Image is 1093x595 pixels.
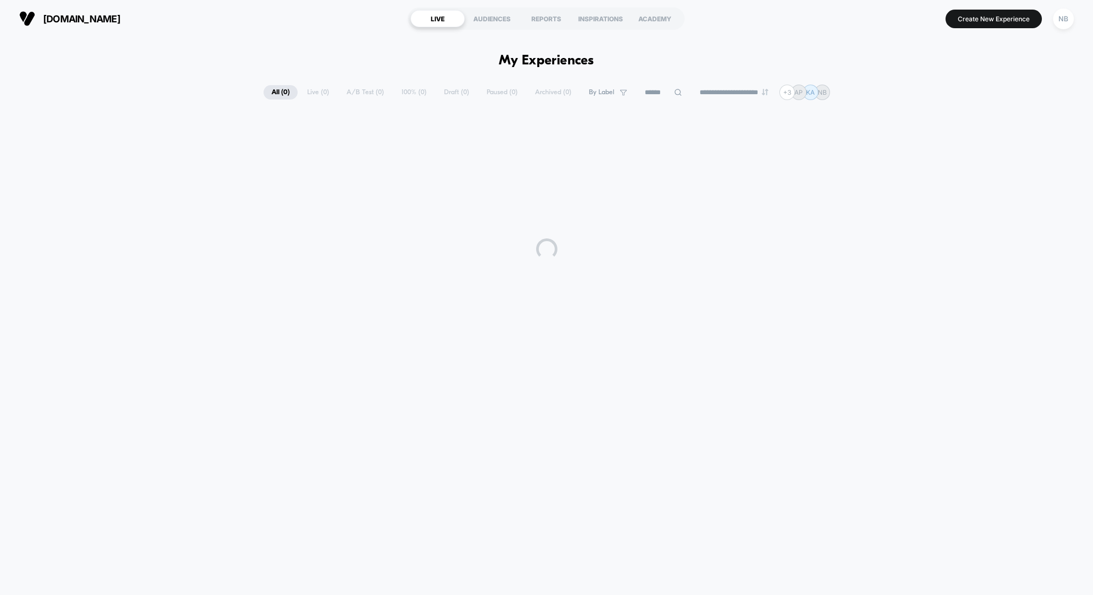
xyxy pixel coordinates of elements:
div: ACADEMY [628,10,682,27]
span: [DOMAIN_NAME] [43,13,120,24]
p: KA [806,88,815,96]
button: Create New Experience [946,10,1042,28]
div: AUDIENCES [465,10,519,27]
p: AP [794,88,803,96]
button: NB [1050,8,1077,30]
div: REPORTS [519,10,573,27]
div: + 3 [779,85,795,100]
span: By Label [589,88,614,96]
img: end [762,89,768,95]
p: NB [818,88,827,96]
h1: My Experiences [499,53,594,69]
img: Visually logo [19,11,35,27]
span: All ( 0 ) [264,85,298,100]
div: NB [1053,9,1074,29]
div: LIVE [410,10,465,27]
div: INSPIRATIONS [573,10,628,27]
button: [DOMAIN_NAME] [16,10,124,27]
